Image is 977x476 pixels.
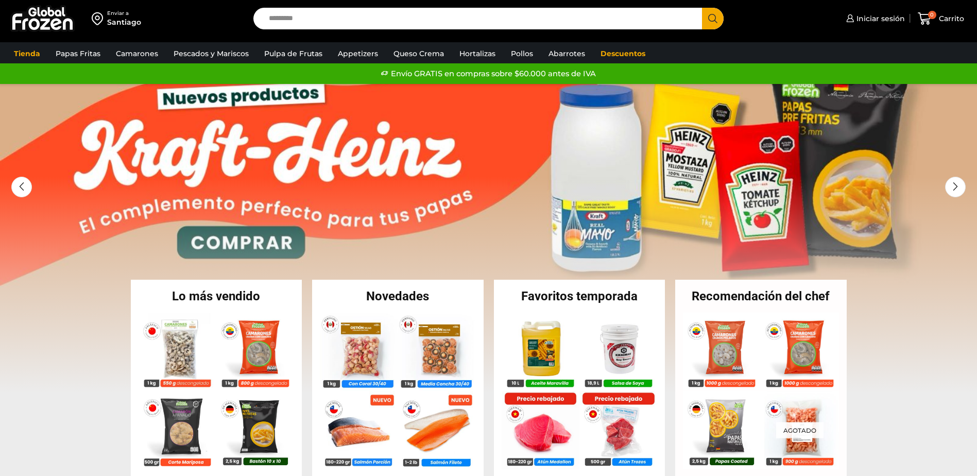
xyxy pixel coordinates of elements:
a: Pulpa de Frutas [259,44,328,63]
a: Papas Fritas [50,44,106,63]
div: Enviar a [107,10,141,17]
img: address-field-icon.svg [92,10,107,27]
a: Pollos [506,44,538,63]
button: Search button [702,8,724,29]
h2: Novedades [312,290,484,302]
a: Abarrotes [543,44,590,63]
a: Pescados y Mariscos [168,44,254,63]
div: Santiago [107,17,141,27]
h2: Lo más vendido [131,290,302,302]
a: 0 Carrito [915,7,967,31]
a: Iniciar sesión [844,8,905,29]
div: Next slide [945,177,966,197]
a: Descuentos [595,44,650,63]
h2: Recomendación del chef [675,290,847,302]
span: Carrito [936,13,964,24]
a: Appetizers [333,44,383,63]
div: Previous slide [11,177,32,197]
span: 0 [928,11,936,19]
span: Iniciar sesión [854,13,905,24]
p: Agotado [776,422,824,438]
a: Tienda [9,44,45,63]
h2: Favoritos temporada [494,290,665,302]
a: Camarones [111,44,163,63]
a: Queso Crema [388,44,449,63]
a: Hortalizas [454,44,501,63]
